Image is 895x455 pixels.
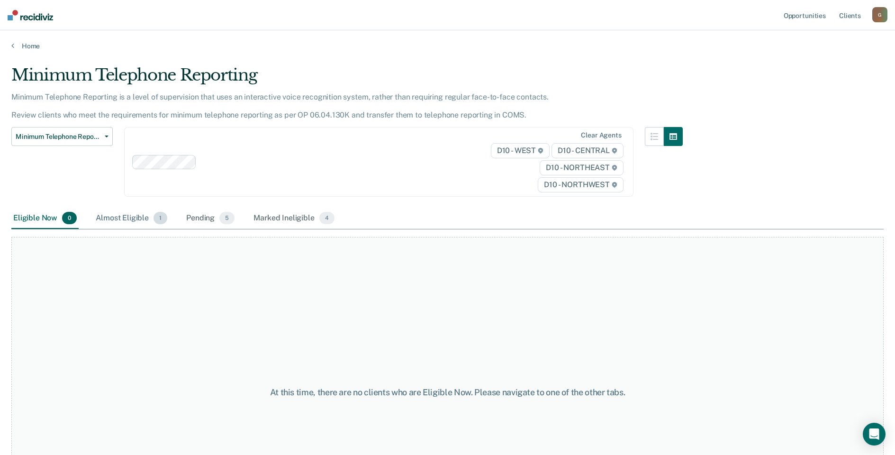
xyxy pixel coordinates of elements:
span: Minimum Telephone Reporting [16,133,101,141]
img: Recidiviz [8,10,53,20]
div: Eligible Now0 [11,208,79,229]
div: Pending5 [184,208,236,229]
p: Minimum Telephone Reporting is a level of supervision that uses an interactive voice recognition ... [11,92,549,119]
div: Clear agents [581,131,621,139]
div: Marked Ineligible4 [252,208,336,229]
span: D10 - CENTRAL [551,143,624,158]
span: 5 [219,212,235,224]
span: 0 [62,212,77,224]
div: Almost Eligible1 [94,208,169,229]
span: 1 [154,212,167,224]
span: D10 - NORTHEAST [540,160,623,175]
a: Home [11,42,884,50]
span: D10 - NORTHWEST [538,177,623,192]
button: G [872,7,887,22]
div: At this time, there are no clients who are Eligible Now. Please navigate to one of the other tabs. [230,387,666,398]
span: 4 [319,212,334,224]
div: Minimum Telephone Reporting [11,65,683,92]
div: Open Intercom Messenger [863,423,886,446]
span: D10 - WEST [491,143,550,158]
button: Minimum Telephone Reporting [11,127,113,146]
